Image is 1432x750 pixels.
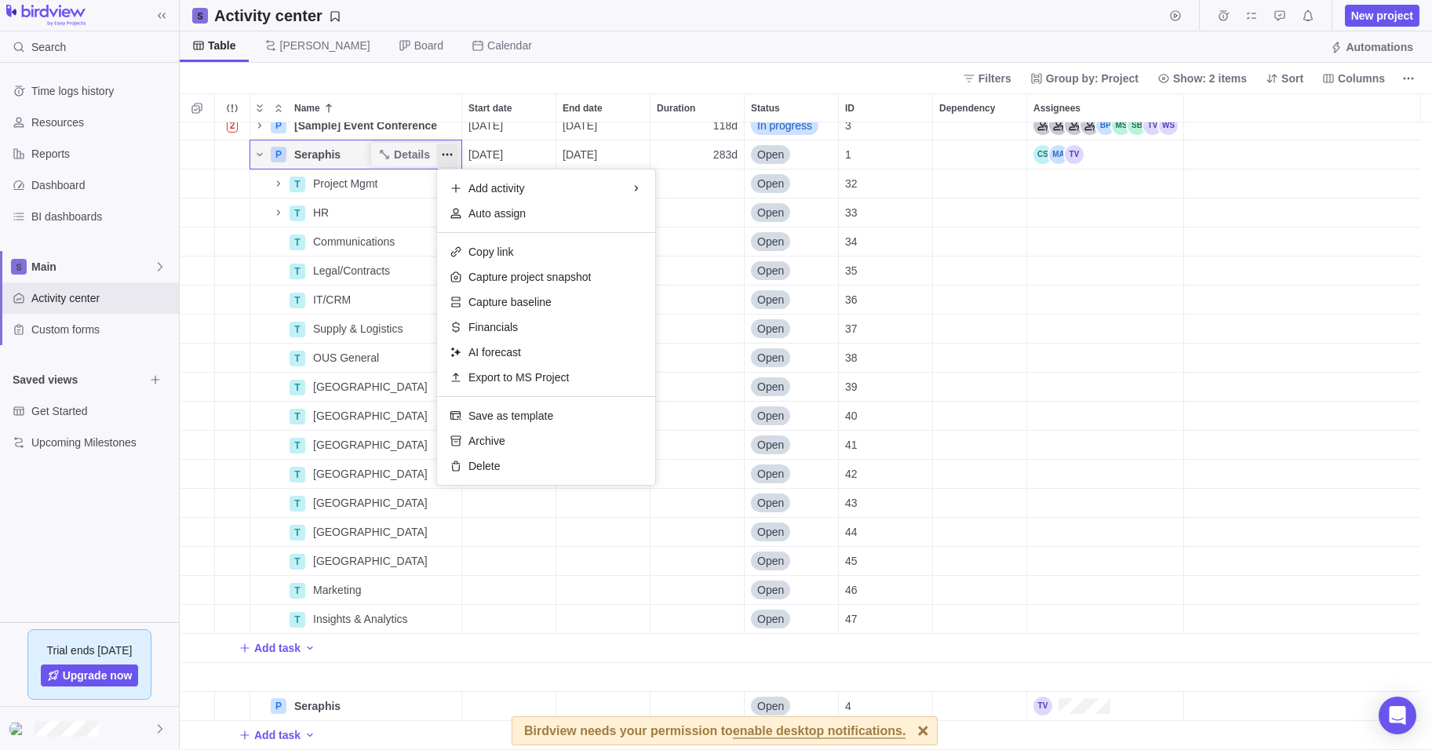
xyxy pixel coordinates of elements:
[468,319,518,335] span: Financials
[468,206,526,221] span: Auto assign
[468,294,552,310] span: Capture baseline
[468,269,591,285] span: Capture project snapshot
[468,433,505,449] span: Archive
[180,122,1432,750] div: grid
[468,408,553,424] span: Save as template
[436,144,458,166] span: More actions
[468,344,521,360] span: AI forecast
[468,180,525,196] span: Add activity
[468,458,500,474] span: Delete
[468,370,569,385] span: Export to MS Project
[468,244,514,260] span: Copy link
